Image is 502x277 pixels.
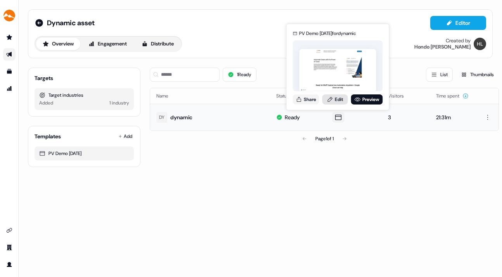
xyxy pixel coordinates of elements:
[456,68,499,82] button: Thumbnails
[156,89,178,103] button: Name
[388,89,413,103] button: Visitors
[117,131,134,142] button: Add
[315,135,334,143] div: Page 1 of 1
[430,20,486,28] a: Editor
[293,94,319,105] button: Share
[299,49,376,92] img: asset preview
[36,38,80,50] button: Overview
[426,68,453,82] button: List
[322,94,348,105] a: Edit
[39,150,129,157] div: PV Demo [DATE]
[135,38,180,50] button: Distribute
[436,113,470,121] div: 21:31m
[82,38,133,50] button: Engagement
[47,18,95,28] span: Dynamic asset
[351,94,383,105] a: Preview
[223,68,256,82] button: 1Ready
[446,38,471,44] div: Created by
[3,258,16,271] a: Go to profile
[170,113,192,121] div: dynamic
[276,89,299,103] button: Status
[39,99,53,107] div: Added
[299,30,356,37] div: PV Demo [DATE] for dynamic
[3,82,16,95] a: Go to attribution
[3,224,16,237] a: Go to integrations
[39,91,129,99] div: Target industries
[159,113,164,121] div: DY
[474,38,486,50] img: Hondo
[3,65,16,78] a: Go to templates
[3,31,16,44] a: Go to prospects
[3,48,16,61] a: Go to outbound experience
[414,44,471,50] div: Hondo [PERSON_NAME]
[109,99,129,107] div: 1 industry
[388,113,424,121] div: 3
[285,113,300,121] div: Ready
[35,132,61,140] div: Templates
[35,74,53,82] div: Targets
[436,89,469,103] button: Time spent
[3,241,16,254] a: Go to team
[430,16,486,30] button: Editor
